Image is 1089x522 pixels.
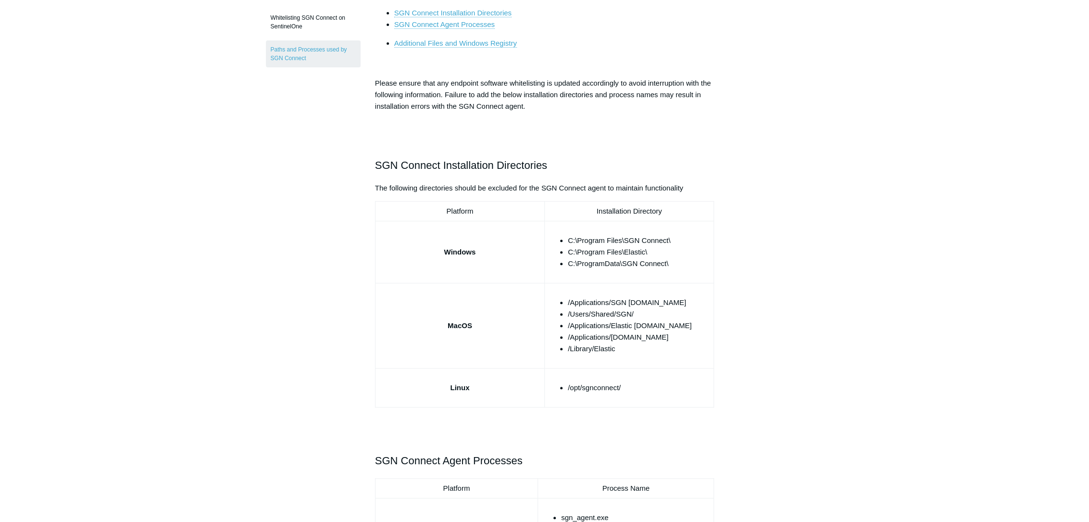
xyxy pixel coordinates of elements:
[568,331,710,343] li: /Applications/[DOMAIN_NAME]
[568,235,710,246] li: C:\Program Files\SGN Connect\
[394,39,517,48] a: Additional Files and Windows Registry
[375,184,683,192] span: The following directories should be excluded for the SGN Connect agent to maintain functionality
[568,246,710,258] li: C:\Program Files\Elastic\
[568,382,710,394] li: /opt/sgnconnect/
[568,343,710,355] li: /Library/Elastic
[266,9,361,36] a: Whitelisting SGN Connect on SentinelOne
[375,159,547,171] span: SGN Connect Installation Directories
[394,9,512,17] a: SGN Connect Installation Directories
[394,20,495,29] a: SGN Connect Agent Processes
[448,321,472,330] strong: MacOS
[538,478,714,498] td: Process Name
[444,248,476,256] strong: Windows
[450,383,469,392] strong: Linux
[568,297,710,308] li: /Applications/SGN [DOMAIN_NAME]
[544,202,713,221] td: Installation Directory
[394,20,495,28] span: SGN Connect Agent Processes
[375,79,711,110] span: Please ensure that any endpoint software whitelisting is updated accordingly to avoid interruptio...
[568,308,710,320] li: /Users/Shared/SGN/
[375,478,538,498] td: Platform
[568,258,710,269] li: C:\ProgramData\SGN Connect\
[266,40,361,67] a: Paths and Processes used by SGN Connect
[375,202,544,221] td: Platform
[568,320,710,331] li: /Applications/Elastic [DOMAIN_NAME]
[375,452,714,469] h2: SGN Connect Agent Processes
